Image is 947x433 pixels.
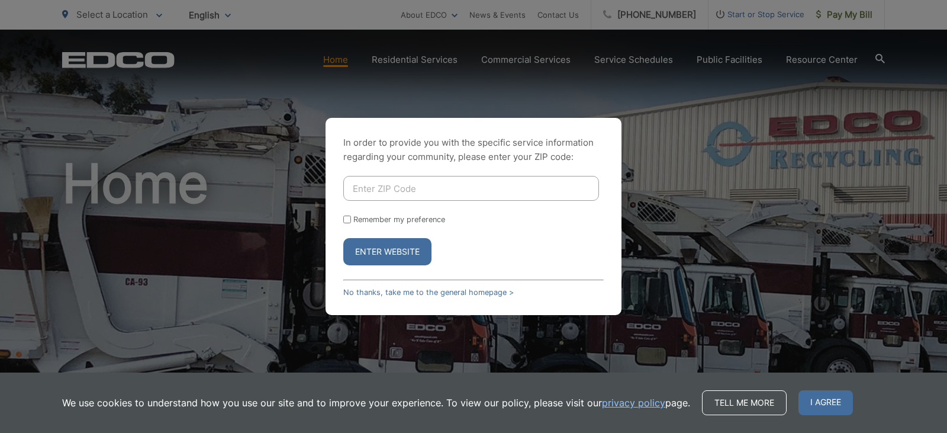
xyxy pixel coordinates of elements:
a: Tell me more [702,390,787,415]
button: Enter Website [343,238,431,265]
input: Enter ZIP Code [343,176,599,201]
span: I agree [798,390,853,415]
a: No thanks, take me to the general homepage > [343,288,514,297]
label: Remember my preference [353,215,445,224]
a: privacy policy [602,396,665,410]
p: We use cookies to understand how you use our site and to improve your experience. To view our pol... [62,396,690,410]
p: In order to provide you with the specific service information regarding your community, please en... [343,136,604,164]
